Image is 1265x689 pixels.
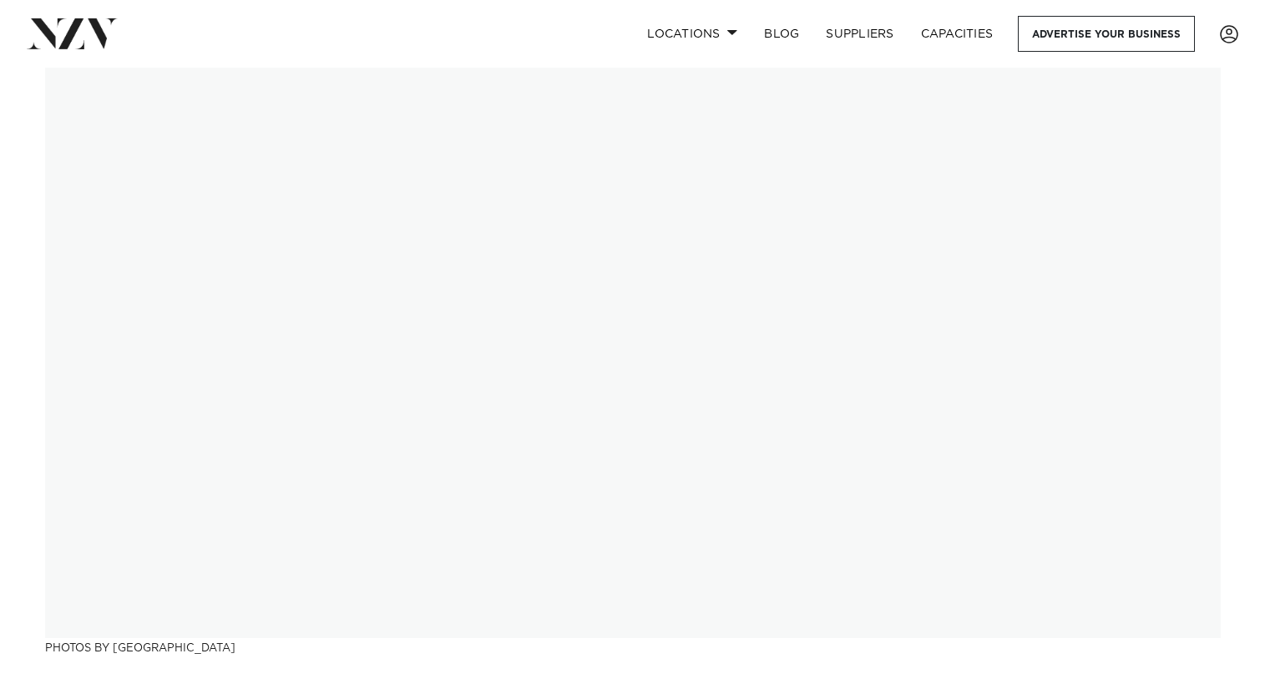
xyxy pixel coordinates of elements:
a: Capacities [908,16,1007,52]
a: Advertise your business [1018,16,1195,52]
a: Locations [634,16,751,52]
h3: Photos by [GEOGRAPHIC_DATA] [45,638,1221,656]
a: BLOG [751,16,812,52]
img: nzv-logo.png [27,18,118,48]
a: SUPPLIERS [812,16,907,52]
